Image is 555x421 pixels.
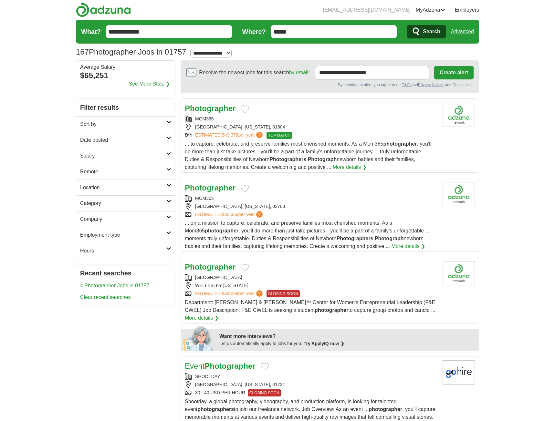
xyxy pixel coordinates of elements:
[205,228,238,233] strong: photographer
[451,25,474,38] a: Advanced
[129,80,170,88] a: See More Stats ❯
[195,211,264,218] a: ESTIMATED:$33,356per year?
[185,104,236,113] a: Photographer
[304,341,344,346] a: Try ApplyIQ now ❯
[80,65,171,70] div: Average Salary
[185,203,437,210] div: [GEOGRAPHIC_DATA], [US_STATE], 02703
[195,132,264,139] a: ESTIMATED:$43,378per year?
[337,236,373,241] strong: Photographers
[185,262,236,271] a: Photographer
[76,116,175,132] a: Sort by
[80,184,166,191] h2: Location
[185,373,437,380] div: SHOOTDAY
[402,83,412,87] a: T&Cs
[308,157,337,162] strong: Photograph
[80,152,166,160] h2: Salary
[204,362,255,370] strong: Photographer
[219,340,475,347] div: Let us automatically apply to jobs for you.
[256,211,263,218] span: ?
[80,70,171,81] div: $65,251
[185,314,219,322] a: More details ❯
[185,300,435,313] span: Department: [PERSON_NAME] & [PERSON_NAME]™ Center for Women's Entrepreneurial Leadership (F&E CWE...
[267,132,292,139] span: TOP MATCH
[76,211,175,227] a: Company
[185,362,256,370] a: EventPhotographer
[199,69,309,77] span: Receive the newest jobs for this search :
[241,185,249,192] button: Add to favorite jobs
[323,6,411,14] li: [EMAIL_ADDRESS][DOMAIN_NAME]
[76,3,131,17] img: Adzuna logo
[80,120,166,128] h2: Sort by
[80,136,166,144] h2: Date posted
[248,389,281,396] span: CLOSING SOON
[185,124,437,130] div: [GEOGRAPHIC_DATA], [US_STATE], 01604
[375,236,404,241] strong: Photograph
[443,182,475,206] img: Company logo
[76,243,175,259] a: Hours
[185,195,437,202] div: MOM365
[185,389,437,396] div: 30 - 40 USD PER HOUR
[80,283,149,288] a: 4 Photographer Jobs in 01757
[315,307,348,313] strong: photographer
[185,141,431,170] span: ... to capture, celebrate, and preserve families most cherished moments. As a Mom365 , you'll do ...
[443,103,475,127] img: Company logo
[185,220,430,249] span: ... on a mission to capture, celebrate, and preserve families most cherished moments. As a Mom365...
[219,333,475,340] div: Want more interviews?
[434,66,474,79] button: Create alert
[195,290,264,297] a: ESTIMATED:$44,088per year?
[80,200,166,207] h2: Category
[267,290,300,297] span: CLOSING SOON
[222,212,238,217] span: $33,356
[185,381,437,388] div: [GEOGRAPHIC_DATA], [US_STATE], 01731
[76,46,89,58] span: 167
[76,99,175,116] h2: Filter results
[222,291,238,296] span: $44,088
[80,247,166,255] h2: Hours
[76,47,186,56] h1: Photographer Jobs in 01757
[241,105,249,113] button: Add to favorite jobs
[76,195,175,211] a: Category
[80,168,166,176] h2: Remote
[443,360,475,385] img: Company logo
[76,164,175,180] a: Remote
[183,325,215,351] img: apply-iq-scientist.png
[391,242,425,250] a: More details ❯
[383,141,417,147] strong: photographer
[185,183,236,192] a: Photographer
[80,268,171,278] h2: Recent searches
[76,227,175,243] a: Employment type
[76,180,175,195] a: Location
[256,290,263,297] span: ?
[242,27,266,36] label: Where?
[333,163,367,171] a: More details ❯
[186,82,474,88] div: By creating an alert, you agree to our and , and Cookie Use.
[269,157,306,162] strong: Photographers
[185,282,437,289] div: WELLESLEY [US_STATE]
[369,406,402,412] strong: photographer
[261,363,269,371] button: Add to favorite jobs
[80,294,131,300] a: Clear recent searches
[418,83,443,87] a: Privacy Notice
[76,132,175,148] a: Date posted
[443,261,475,285] img: Company logo
[241,264,249,272] button: Add to favorite jobs
[222,132,238,138] span: $43,378
[81,27,101,36] label: What?
[256,132,263,138] span: ?
[455,6,479,14] a: Employers
[185,116,437,122] div: MOM365
[416,6,445,14] a: MyAdzuna
[407,25,445,38] button: Search
[185,274,437,281] div: [GEOGRAPHIC_DATA]
[80,231,166,239] h2: Employment type
[76,148,175,164] a: Salary
[289,70,309,75] a: by email
[80,215,166,223] h2: Company
[197,406,234,412] strong: photographers
[423,25,440,38] span: Search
